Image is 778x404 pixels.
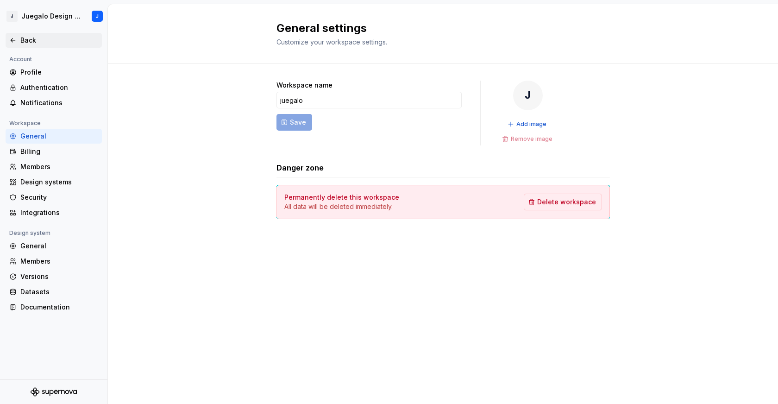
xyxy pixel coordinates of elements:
[284,193,399,202] h4: Permanently delete this workspace
[20,132,98,141] div: General
[20,287,98,297] div: Datasets
[276,21,599,36] h2: General settings
[6,284,102,299] a: Datasets
[20,241,98,251] div: General
[20,272,98,281] div: Versions
[6,159,102,174] a: Members
[20,177,98,187] div: Design systems
[20,83,98,92] div: Authentication
[20,303,98,312] div: Documentation
[20,208,98,217] div: Integrations
[2,6,106,26] button: JJuegalo Design SystemJ
[20,68,98,77] div: Profile
[6,144,102,159] a: Billing
[276,162,324,173] h3: Danger zone
[284,202,399,211] p: All data will be deleted immediately.
[6,129,102,144] a: General
[537,197,596,207] span: Delete workspace
[6,65,102,80] a: Profile
[20,193,98,202] div: Security
[6,95,102,110] a: Notifications
[20,162,98,171] div: Members
[6,205,102,220] a: Integrations
[516,120,546,128] span: Add image
[6,33,102,48] a: Back
[6,239,102,253] a: General
[6,118,44,129] div: Workspace
[20,147,98,156] div: Billing
[31,387,77,397] svg: Supernova Logo
[6,254,102,269] a: Members
[6,269,102,284] a: Versions
[6,227,54,239] div: Design system
[96,13,99,20] div: J
[21,12,81,21] div: Juegalo Design System
[505,118,551,131] button: Add image
[20,36,98,45] div: Back
[6,80,102,95] a: Authentication
[6,300,102,315] a: Documentation
[6,190,102,205] a: Security
[276,38,387,46] span: Customize your workspace settings.
[513,81,543,110] div: J
[6,175,102,189] a: Design systems
[276,81,333,90] label: Workspace name
[524,194,602,210] button: Delete workspace
[6,54,36,65] div: Account
[20,98,98,107] div: Notifications
[20,257,98,266] div: Members
[6,11,18,22] div: J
